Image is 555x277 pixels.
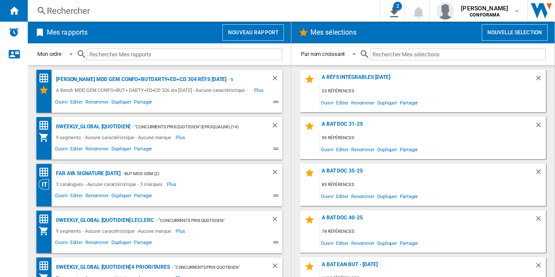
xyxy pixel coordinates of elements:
[39,85,54,96] div: Mes Sélections
[320,237,335,249] span: Ouvrir
[37,51,62,57] div: Mon ordre
[393,2,402,10] div: 2
[398,237,419,249] span: Partager
[320,226,546,237] div: 78 références
[39,120,54,131] div: Matrice des prix
[54,179,167,189] div: 3 catalogues - Aucune caractéristique - 3 marques
[320,143,335,155] span: Ouvrir
[271,74,282,85] div: Supprimer
[301,51,345,57] div: Par nom croissant
[69,192,84,202] span: Editer
[271,262,282,273] div: Supprimer
[535,261,546,273] div: Supprimer
[39,132,54,143] div: Mon assortiment
[87,49,282,60] input: Rechercher Mes rapports
[335,143,349,155] span: Editer
[167,179,178,189] span: Plus
[376,143,398,155] span: Dupliquer
[133,145,153,155] span: Partager
[320,97,335,108] span: Ouvrir
[350,97,376,108] span: Renommer
[54,262,170,273] div: 0Weekly_GLOBAL [QUOTIDIEN] 4 PRIORITAIRES
[69,238,84,249] span: Editer
[350,237,376,249] span: Renommer
[226,74,254,85] div: - 5 Concurrents BENCHS MDD - [DATE] (6)
[535,74,546,86] div: Supprimer
[54,238,69,249] span: Ouvrir
[39,214,54,225] div: Matrice des prix
[398,143,419,155] span: Partager
[376,237,398,249] span: Dupliquer
[320,168,535,179] div: A BAT Doc 35-25
[84,238,110,249] span: Renommer
[39,73,54,84] div: Matrice des prix
[110,145,133,155] span: Dupliquer
[45,24,89,41] h2: Mes rapports
[470,12,499,18] b: CONFORAMA
[39,261,54,271] div: Matrice des prix
[54,132,176,143] div: 9 segments - Aucune caractéristique - Aucune marque
[335,237,349,249] span: Editer
[84,145,110,155] span: Renommer
[54,98,69,108] span: Ouvrir
[110,98,133,108] span: Dupliquer
[398,97,419,108] span: Partager
[133,192,153,202] span: Partager
[54,121,130,132] div: 0Weekly_GLOBAL [QUOTIDIEN]
[110,192,133,202] span: Dupliquer
[54,145,69,155] span: Ouvrir
[121,168,254,179] div: - BUT MDD GEM (2)
[437,2,454,20] img: profile.jpg
[320,215,535,226] div: A BAT Doc 40-25
[271,121,282,132] div: Supprimer
[350,190,376,202] span: Renommer
[84,98,110,108] span: Renommer
[370,49,546,60] input: Rechercher Mes sélections
[320,133,546,143] div: 56 références
[54,85,254,96] div: A Bench MDD GEM CONFO+BUT+ DARTY+ED+CD 326 xts [DATE] - Aucune caractéristique - Aucune marque
[320,86,546,97] div: 23 références
[170,262,254,273] div: - "Concurrents prix quotidien" PRIORITAIRES [DATE] (7)
[9,27,19,37] img: alerts-logo.svg
[320,74,535,86] div: A Réfs Intégrables [DATE]
[39,179,54,189] div: Vision Catégorie
[335,190,349,202] span: Editer
[535,121,546,133] div: Supprimer
[254,85,265,96] span: Plus
[320,121,535,133] div: A BAT Doc 31-25
[271,168,282,179] div: Supprimer
[84,192,110,202] span: Renommer
[535,215,546,226] div: Supprimer
[54,215,154,226] div: 0Weekly_GLOBAL [QUOTIDIEN] LECLERC
[320,261,535,273] div: A BAT EAN But - [DATE]
[398,190,419,202] span: Partager
[54,226,176,236] div: 9 segments - Aucune caractéristique - Aucune marque
[320,190,335,202] span: Ouvrir
[39,226,54,236] div: Mon assortiment
[309,24,358,41] h2: Mes sélections
[54,192,69,202] span: Ouvrir
[320,179,546,190] div: 89 références
[376,97,398,108] span: Dupliquer
[222,24,284,41] button: Nouveau rapport
[176,226,186,236] span: Plus
[130,121,254,132] div: - "Concurrents prix quotidien" (epasqualini) (14)
[54,74,226,85] div: [PERSON_NAME] MDD GEM CONFO+BUTDARTY+ED+CD 304 réfs [DATE]
[376,190,398,202] span: Dupliquer
[133,238,153,249] span: Partager
[271,215,282,226] div: Supprimer
[482,24,548,41] button: Nouvelle selection
[39,167,54,178] div: Matrice des prix
[133,98,153,108] span: Partager
[69,145,84,155] span: Editer
[154,215,254,226] div: - ""Concurrents prix quotidien" (epasqualini) Avec [PERSON_NAME] vs RUE DU COMMERCEen +" (14)
[69,98,84,108] span: Editer
[54,168,121,179] div: FAR AYA SIGNATURE [DATE]
[350,143,376,155] span: Renommer
[335,97,349,108] span: Editer
[535,168,546,179] div: Supprimer
[461,4,508,13] span: [PERSON_NAME]
[176,132,186,143] span: Plus
[110,238,133,249] span: Dupliquer
[47,5,357,17] div: Rechercher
